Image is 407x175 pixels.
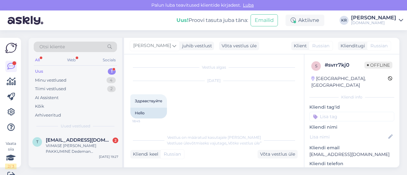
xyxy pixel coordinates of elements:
[286,15,324,26] div: Aktiivne
[5,43,17,53] img: Askly Logo
[251,14,278,26] button: Emailid
[309,124,394,131] p: Kliendi nimi
[364,62,392,69] span: Offline
[325,61,364,69] div: # svrr7kj0
[130,151,158,158] div: Kliendi keel
[340,16,348,25] div: KR
[370,43,388,49] span: Russian
[135,98,162,103] span: Здравствуйте
[167,135,261,140] span: Vestlus on määratud kasutajale [PERSON_NAME]
[66,56,77,64] div: Web
[309,112,394,121] input: Lisa tag
[35,95,59,101] div: AI Assistent
[113,138,118,143] div: 2
[46,137,112,143] span: T6nis.tlviste@gmail.com
[107,86,116,92] div: 2
[258,150,298,158] div: Võta vestlus üle
[130,78,298,84] div: [DATE]
[99,154,118,159] div: [DATE] 19:27
[310,133,387,140] input: Lisa nimi
[351,15,403,25] a: [PERSON_NAME][DOMAIN_NAME]
[130,108,167,118] div: Hello
[311,75,388,89] div: [GEOGRAPHIC_DATA], [GEOGRAPHIC_DATA]
[35,112,61,118] div: Arhiveeritud
[35,68,43,75] div: Uus
[107,77,116,84] div: 4
[133,42,171,49] span: [PERSON_NAME]
[241,2,256,8] span: Luba
[291,43,307,49] div: Klient
[315,64,317,68] span: s
[36,139,38,144] span: T
[108,68,116,75] div: 1
[167,141,261,145] span: Vestluse ülevõtmiseks vajutage
[35,77,66,84] div: Minu vestlused
[338,43,365,49] div: Klienditugi
[309,145,394,151] p: Kliendi email
[39,44,65,50] span: Otsi kliente
[309,94,394,100] div: Kliendi info
[309,104,394,111] p: Kliendi tag'id
[312,43,329,49] span: Russian
[309,160,394,167] p: Kliendi telefon
[351,20,396,25] div: [DOMAIN_NAME]
[176,17,189,23] b: Uus!
[164,151,181,158] span: Russian
[309,151,394,158] p: [EMAIL_ADDRESS][DOMAIN_NAME]
[61,123,90,129] span: Uued vestlused
[226,141,261,145] i: „Võtke vestlus üle”
[5,164,17,169] div: 2 / 3
[101,56,117,64] div: Socials
[132,119,156,124] span: 18:45
[351,15,396,20] div: [PERSON_NAME]
[35,86,66,92] div: Tiimi vestlused
[35,103,44,110] div: Kõik
[46,143,118,154] div: VIIMASE [PERSON_NAME] PAKKUMINE Dedeman [GEOGRAPHIC_DATA]
[130,64,298,70] div: Vestlus algas
[180,43,212,49] div: juhib vestlust
[34,56,41,64] div: All
[5,141,17,169] div: Vaata siia
[176,17,248,24] div: Proovi tasuta juba täna:
[219,42,259,50] div: Võta vestlus üle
